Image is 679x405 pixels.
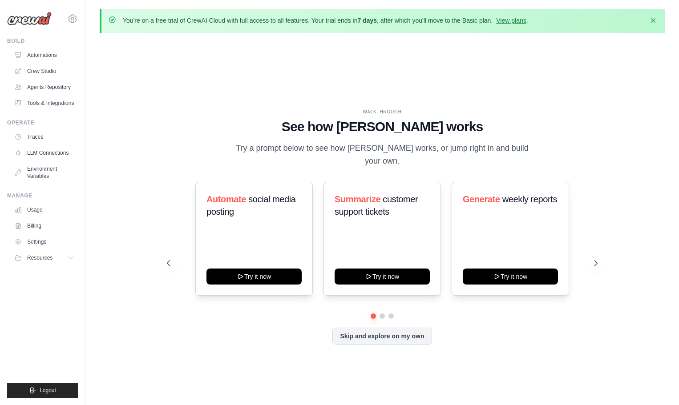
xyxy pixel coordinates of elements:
h1: See how [PERSON_NAME] works [167,119,598,135]
div: WALKTHROUGH [167,108,598,115]
div: Operate [7,119,78,126]
a: Usage [11,203,78,217]
button: Try it now [335,269,430,285]
a: Automations [11,48,78,62]
a: Traces [11,130,78,144]
span: weekly reports [502,194,557,204]
span: Resources [27,254,53,261]
img: Logo [7,12,52,25]
span: Generate [463,194,500,204]
a: Tools & Integrations [11,96,78,110]
a: LLM Connections [11,146,78,160]
a: Billing [11,219,78,233]
span: Logout [40,387,56,394]
button: Try it now [206,269,302,285]
a: Environment Variables [11,162,78,183]
button: Try it now [463,269,558,285]
a: Settings [11,235,78,249]
button: Resources [11,251,78,265]
p: Try a prompt below to see how [PERSON_NAME] works, or jump right in and build your own. [233,142,532,168]
a: Crew Studio [11,64,78,78]
span: Automate [206,194,246,204]
span: Summarize [335,194,380,204]
a: View plans [496,17,526,24]
div: Manage [7,192,78,199]
strong: 7 days [357,17,377,24]
div: Build [7,37,78,44]
span: social media posting [206,194,296,217]
a: Agents Repository [11,80,78,94]
button: Skip and explore on my own [332,328,432,345]
p: You're on a free trial of CrewAI Cloud with full access to all features. Your trial ends in , aft... [123,16,528,25]
button: Logout [7,383,78,398]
